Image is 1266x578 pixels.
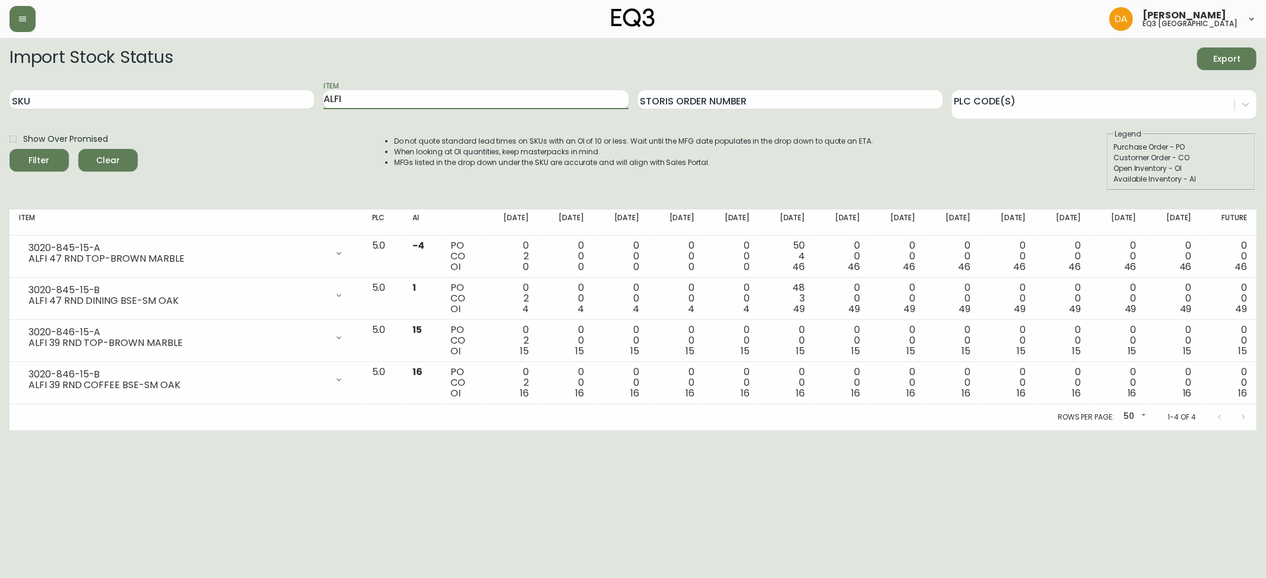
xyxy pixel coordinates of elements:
span: 16 [907,386,916,400]
div: 3020-846-15-AALFI 39 RND TOP-BROWN MARBLE [19,325,353,351]
div: 0 0 [603,325,639,357]
span: 4 [744,302,750,316]
div: 0 0 [1100,240,1137,272]
div: 0 0 [1211,282,1247,315]
th: [DATE] [981,209,1036,236]
span: Show Over Promised [23,133,108,145]
div: 0 0 [990,367,1026,399]
span: 15 [686,344,695,358]
div: Customer Order - CO [1113,153,1249,163]
span: 16 [631,386,640,400]
div: 0 0 [658,282,694,315]
th: [DATE] [1091,209,1146,236]
th: [DATE] [925,209,981,236]
span: 49 [1014,302,1026,316]
div: 0 0 [824,282,861,315]
div: 0 0 [1045,367,1081,399]
div: 0 0 [1156,240,1192,272]
div: PO CO [451,325,474,357]
span: OI [451,386,461,400]
span: 16 [797,386,805,400]
div: 0 2 [493,282,529,315]
td: 5.0 [363,278,403,320]
td: 5.0 [363,362,403,404]
th: [DATE] [815,209,870,236]
th: [DATE] [760,209,815,236]
div: 3020-846-15-B [28,369,327,380]
span: 46 [793,260,805,274]
legend: Legend [1113,129,1143,139]
th: PLC [363,209,403,236]
span: Clear [88,153,128,168]
div: 0 0 [1211,325,1247,357]
div: 0 0 [1156,282,1192,315]
th: Future [1201,209,1257,236]
th: [DATE] [704,209,759,236]
span: 15 [1183,344,1192,358]
span: 49 [1125,302,1137,316]
span: 0 [744,260,750,274]
span: [PERSON_NAME] [1143,11,1226,20]
div: Open Inventory - OI [1113,163,1249,174]
span: 15 [1128,344,1137,358]
span: -4 [413,239,424,252]
div: 0 0 [935,367,971,399]
p: Rows per page: [1058,412,1114,423]
span: 16 [1017,386,1026,400]
div: 0 0 [1045,282,1081,315]
span: 49 [849,302,861,316]
span: 4 [578,302,584,316]
td: 5.0 [363,236,403,278]
div: Filter [29,153,50,168]
div: 0 2 [493,240,529,272]
h2: Import Stock Status [9,47,173,70]
span: 15 [907,344,916,358]
div: 0 0 [935,325,971,357]
span: 49 [1235,302,1247,316]
img: dd1a7e8db21a0ac8adbf82b84ca05374 [1109,7,1133,31]
button: Filter [9,149,69,172]
div: 0 2 [493,367,529,399]
span: 4 [633,302,639,316]
div: 0 0 [1045,240,1081,272]
span: 15 [741,344,750,358]
div: ALFI 39 RND TOP-BROWN MARBLE [28,338,327,348]
button: Clear [78,149,138,172]
div: 0 0 [1100,367,1137,399]
div: 0 0 [824,240,861,272]
div: 0 0 [990,240,1026,272]
th: [DATE] [649,209,704,236]
span: 49 [959,302,971,316]
div: 0 0 [713,240,750,272]
span: 4 [522,302,529,316]
div: 48 3 [769,282,805,315]
div: PO CO [451,282,474,315]
span: 16 [741,386,750,400]
div: 0 0 [548,367,584,399]
div: 0 0 [603,240,639,272]
div: 0 0 [713,282,750,315]
span: 46 [903,260,916,274]
span: 46 [1179,260,1192,274]
div: 0 0 [658,325,694,357]
span: 16 [575,386,584,400]
div: 0 0 [880,325,916,357]
div: Purchase Order - PO [1113,142,1249,153]
div: 0 0 [1211,367,1247,399]
div: 0 0 [990,282,1026,315]
span: 0 [633,260,639,274]
div: 0 0 [548,282,584,315]
span: 46 [1069,260,1081,274]
div: Available Inventory - AI [1113,174,1249,185]
span: 15 [1017,344,1026,358]
div: 0 0 [880,367,916,399]
span: 15 [520,344,529,358]
div: 50 [1119,407,1148,427]
span: 49 [904,302,916,316]
div: 0 0 [935,240,971,272]
div: 0 0 [880,282,916,315]
div: 0 0 [769,325,805,357]
div: 0 0 [603,367,639,399]
th: [DATE] [538,209,594,236]
span: 0 [523,260,529,274]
